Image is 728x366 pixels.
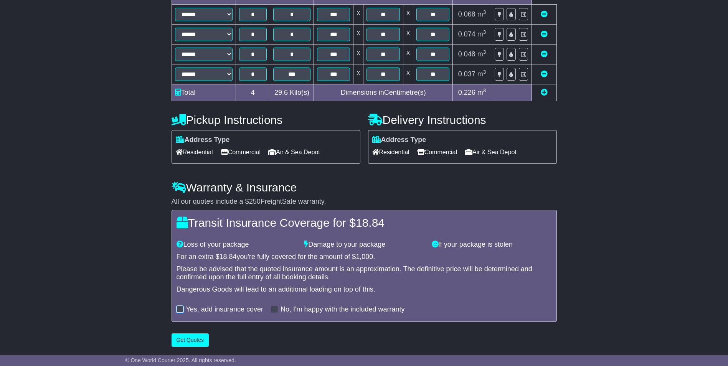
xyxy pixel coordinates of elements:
[249,198,261,205] span: 250
[176,136,230,144] label: Address Type
[236,84,270,101] td: 4
[177,285,552,294] div: Dangerous Goods will lead to an additional loading on top of this.
[483,9,486,15] sup: 3
[483,29,486,35] sup: 3
[372,146,409,158] span: Residential
[477,89,486,96] span: m
[465,146,517,158] span: Air & Sea Depot
[274,89,288,96] span: 29.6
[353,25,363,45] td: x
[368,114,557,126] h4: Delivery Instructions
[356,216,385,229] span: 18.84
[177,253,552,261] div: For an extra $ you're fully covered for the amount of $ .
[172,84,236,101] td: Total
[477,10,486,18] span: m
[541,89,548,96] a: Add new item
[483,87,486,93] sup: 3
[458,50,475,58] span: 0.048
[125,357,236,363] span: © One World Courier 2025. All rights reserved.
[403,45,413,64] td: x
[314,84,453,101] td: Dimensions in Centimetre(s)
[172,181,557,194] h4: Warranty & Insurance
[458,70,475,78] span: 0.037
[541,50,548,58] a: Remove this item
[372,136,426,144] label: Address Type
[176,146,213,158] span: Residential
[300,241,428,249] div: Damage to your package
[403,5,413,25] td: x
[483,69,486,75] sup: 3
[270,84,314,101] td: Kilo(s)
[458,30,475,38] span: 0.074
[353,5,363,25] td: x
[220,253,237,260] span: 18.84
[541,10,548,18] a: Remove this item
[173,241,300,249] div: Loss of your package
[353,45,363,64] td: x
[458,89,475,96] span: 0.226
[172,114,360,126] h4: Pickup Instructions
[403,64,413,84] td: x
[172,333,209,347] button: Get Quotes
[356,253,373,260] span: 1,000
[186,305,263,314] label: Yes, add insurance cover
[281,305,405,314] label: No, I'm happy with the included warranty
[172,198,557,206] div: All our quotes include a $ FreightSafe warranty.
[177,216,552,229] h4: Transit Insurance Coverage for $
[477,50,486,58] span: m
[403,25,413,45] td: x
[177,265,552,282] div: Please be advised that the quoted insurance amount is an approximation. The definitive price will...
[483,49,486,55] sup: 3
[458,10,475,18] span: 0.068
[477,30,486,38] span: m
[541,70,548,78] a: Remove this item
[541,30,548,38] a: Remove this item
[477,70,486,78] span: m
[221,146,261,158] span: Commercial
[353,64,363,84] td: x
[428,241,556,249] div: If your package is stolen
[417,146,457,158] span: Commercial
[268,146,320,158] span: Air & Sea Depot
